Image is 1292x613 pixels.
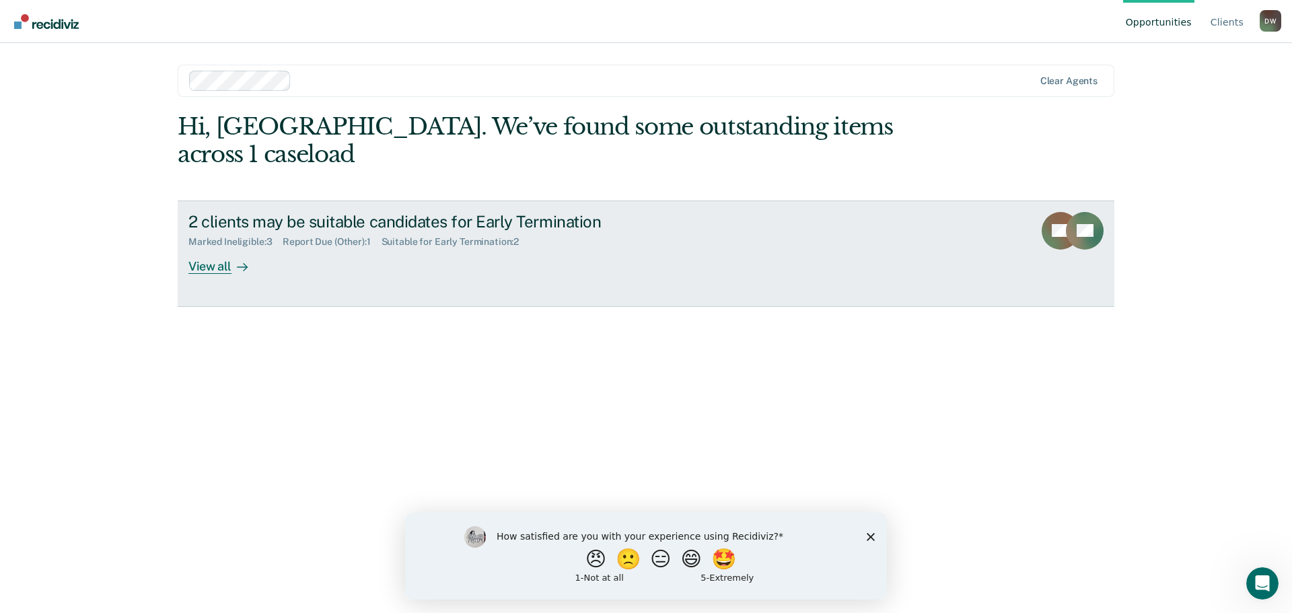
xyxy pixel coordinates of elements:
[188,212,661,231] div: 2 clients may be suitable candidates for Early Termination
[283,236,381,248] div: Report Due (Other) : 1
[382,236,530,248] div: Suitable for Early Termination : 2
[1040,75,1098,87] div: Clear agents
[14,14,79,29] img: Recidiviz
[1246,567,1279,600] iframe: Intercom live chat
[1260,10,1281,32] button: Profile dropdown button
[405,513,887,600] iframe: Survey by Kim from Recidiviz
[178,201,1114,307] a: 2 clients may be suitable candidates for Early TerminationMarked Ineligible:3Report Due (Other):1...
[188,236,283,248] div: Marked Ineligible : 3
[188,248,264,274] div: View all
[1260,10,1281,32] div: D W
[178,113,927,168] div: Hi, [GEOGRAPHIC_DATA]. We’ve found some outstanding items across 1 caseload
